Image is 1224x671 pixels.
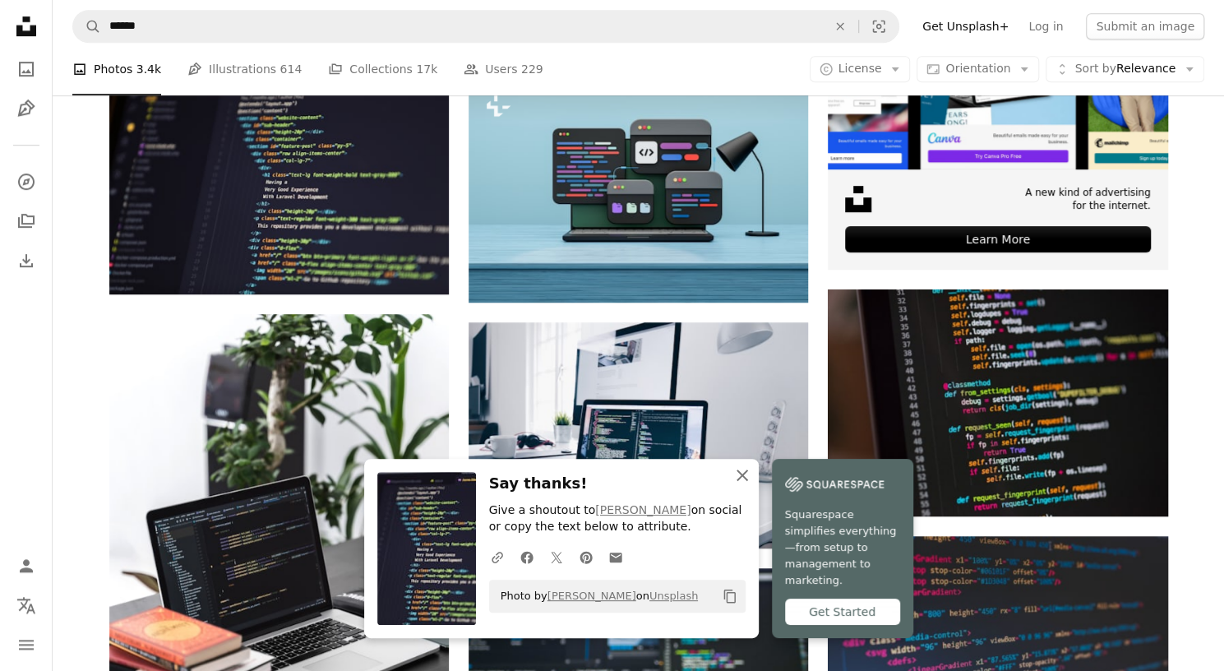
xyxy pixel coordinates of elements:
span: 17k [416,60,437,78]
a: A laptop computer with a bunch of different screens on top of it [469,182,808,197]
div: Learn More [845,226,1150,252]
a: Share on Facebook [512,540,542,573]
button: Menu [10,628,43,661]
span: License [838,62,882,75]
button: Search Unsplash [73,11,101,42]
span: A new kind of advertising for the internet. [1025,186,1151,214]
a: Home — Unsplash [10,10,43,46]
a: Share on Twitter [542,540,571,573]
a: Explore [10,165,43,198]
a: Share over email [601,540,630,573]
span: 229 [521,60,543,78]
img: file-1631678316303-ed18b8b5cb9cimage [845,186,871,212]
img: A laptop computer with a bunch of different screens on top of it [469,76,808,302]
span: Sort by [1074,62,1115,75]
a: Photos [10,53,43,86]
a: A MacBook with lines of code on its screen on a busy desk [469,428,808,442]
a: Log in [1018,13,1073,39]
span: Squarespace simplifies everything—from setup to management to marketing. [785,507,900,589]
img: black flat screen computer monitor [109,67,449,294]
a: Unsplash [649,590,698,602]
button: Submit an image [1086,13,1204,39]
h3: Say thanks! [489,472,746,496]
a: Collections [10,205,43,238]
button: Copy to clipboard [716,582,744,610]
a: [PERSON_NAME] [547,590,636,602]
div: Get Started [785,599,900,625]
img: file-1747939142011-51e5cc87e3c9 [785,472,884,497]
button: Orientation [917,56,1039,82]
a: Get Unsplash+ [912,13,1018,39]
a: Collections 17k [328,43,437,95]
button: Visual search [859,11,898,42]
img: a computer screen with a bunch of code on it [828,289,1167,516]
img: A MacBook with lines of code on its screen on a busy desk [469,322,808,548]
a: Squarespace simplifies everything—from setup to management to marketing.Get Started [772,459,913,638]
span: Orientation [945,62,1010,75]
button: License [810,56,911,82]
a: Log in / Sign up [10,549,43,582]
span: 614 [280,60,303,78]
p: Give a shoutout to on social or copy the text below to attribute. [489,502,746,535]
span: Relevance [1074,61,1176,77]
button: Sort byRelevance [1046,56,1204,82]
button: Clear [822,11,858,42]
a: Share on Pinterest [571,540,601,573]
span: Photo by on [492,583,699,609]
a: a computer screen with a bunch of code on it [828,396,1167,410]
a: Users 229 [464,43,543,95]
a: [PERSON_NAME] [595,503,691,516]
a: macbook pro on black wooden table [109,561,449,576]
a: Illustrations 614 [187,43,302,95]
button: Language [10,589,43,622]
a: Illustrations [10,92,43,125]
a: black flat screen computer monitor [109,174,449,188]
a: Download History [10,244,43,277]
a: lines of HTML codes [828,641,1167,656]
form: Find visuals sitewide [72,10,899,43]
